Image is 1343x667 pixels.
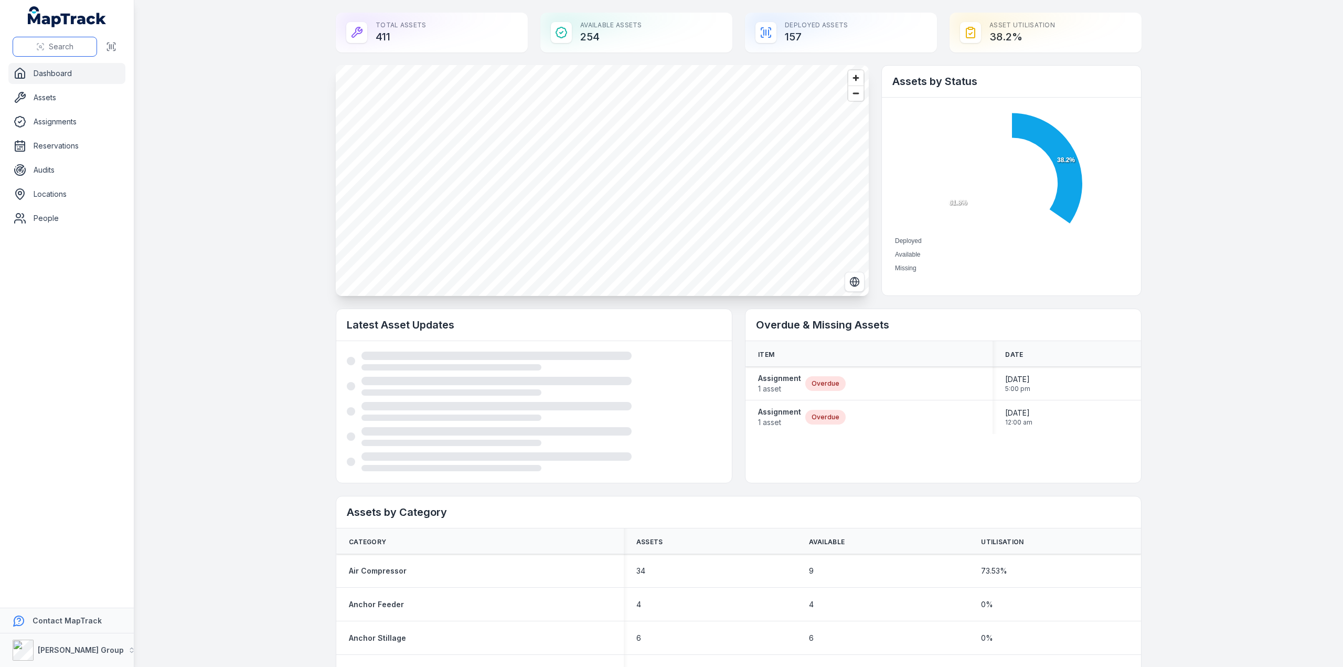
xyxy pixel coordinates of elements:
[809,566,814,576] span: 9
[33,616,102,625] strong: Contact MapTrack
[981,538,1024,546] span: Utilisation
[636,538,663,546] span: Assets
[8,63,125,84] a: Dashboard
[758,373,801,384] strong: Assignment
[1005,351,1023,359] span: Date
[13,37,97,57] button: Search
[38,645,124,654] strong: [PERSON_NAME] Group
[848,86,864,101] button: Zoom out
[8,160,125,181] a: Audits
[895,264,916,272] span: Missing
[8,135,125,156] a: Reservations
[981,566,1007,576] span: 73.53 %
[349,599,404,610] a: Anchor Feeder
[1005,418,1032,427] span: 12:00 am
[347,317,721,332] h2: Latest Asset Updates
[848,70,864,86] button: Zoom in
[8,111,125,132] a: Assignments
[8,208,125,229] a: People
[8,87,125,108] a: Assets
[758,351,774,359] span: Item
[809,599,814,610] span: 4
[758,407,801,428] a: Assignment1 asset
[1005,408,1032,427] time: 31/07/2025, 12:00:00 am
[758,384,801,394] span: 1 asset
[636,599,641,610] span: 4
[809,633,814,643] span: 6
[349,538,386,546] span: Category
[28,6,106,27] a: MapTrack
[336,65,869,296] canvas: Map
[895,251,920,258] span: Available
[981,599,993,610] span: 0 %
[845,272,865,292] button: Switch to Satellite View
[758,417,801,428] span: 1 asset
[1005,374,1030,393] time: 27/06/2025, 5:00:00 pm
[8,184,125,205] a: Locations
[1005,408,1032,418] span: [DATE]
[349,566,407,576] a: Air Compressor
[809,538,845,546] span: Available
[636,566,645,576] span: 34
[895,237,922,245] span: Deployed
[892,74,1131,89] h2: Assets by Status
[758,407,801,417] strong: Assignment
[349,633,406,643] a: Anchor Stillage
[758,373,801,394] a: Assignment1 asset
[1005,374,1030,385] span: [DATE]
[981,633,993,643] span: 0 %
[636,633,641,643] span: 6
[49,41,73,52] span: Search
[756,317,1131,332] h2: Overdue & Missing Assets
[347,505,1131,520] h2: Assets by Category
[1005,385,1030,393] span: 5:00 pm
[805,410,846,425] div: Overdue
[805,376,846,391] div: Overdue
